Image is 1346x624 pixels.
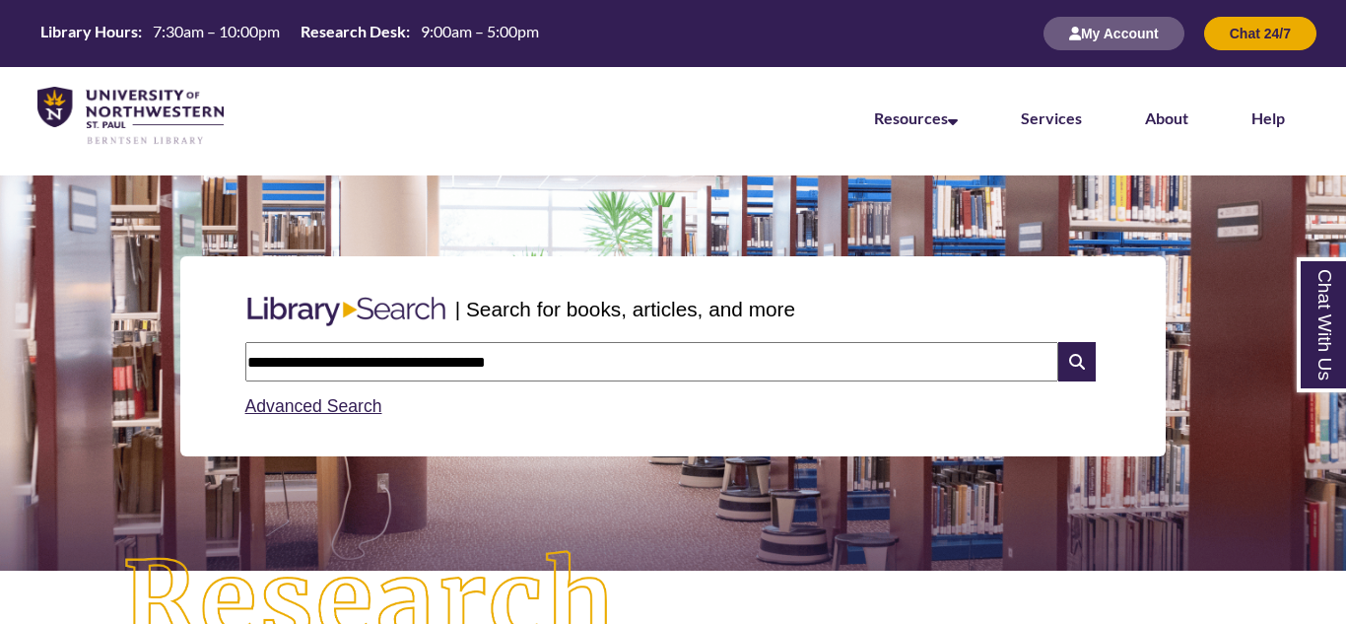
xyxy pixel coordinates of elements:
button: My Account [1043,17,1184,50]
table: Hours Today [33,21,547,45]
th: Library Hours: [33,21,145,42]
p: | Search for books, articles, and more [455,294,795,324]
th: Research Desk: [293,21,413,42]
img: Libary Search [237,289,455,334]
a: Resources [874,108,958,127]
a: Services [1021,108,1082,127]
a: About [1145,108,1188,127]
button: Chat 24/7 [1204,17,1316,50]
a: Hours Today [33,21,547,47]
a: Advanced Search [245,396,382,416]
span: 7:30am – 10:00pm [153,22,280,40]
img: UNWSP Library Logo [37,87,224,146]
a: Help [1251,108,1285,127]
a: My Account [1043,25,1184,41]
a: Chat 24/7 [1204,25,1316,41]
i: Search [1058,342,1096,381]
span: 9:00am – 5:00pm [421,22,539,40]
